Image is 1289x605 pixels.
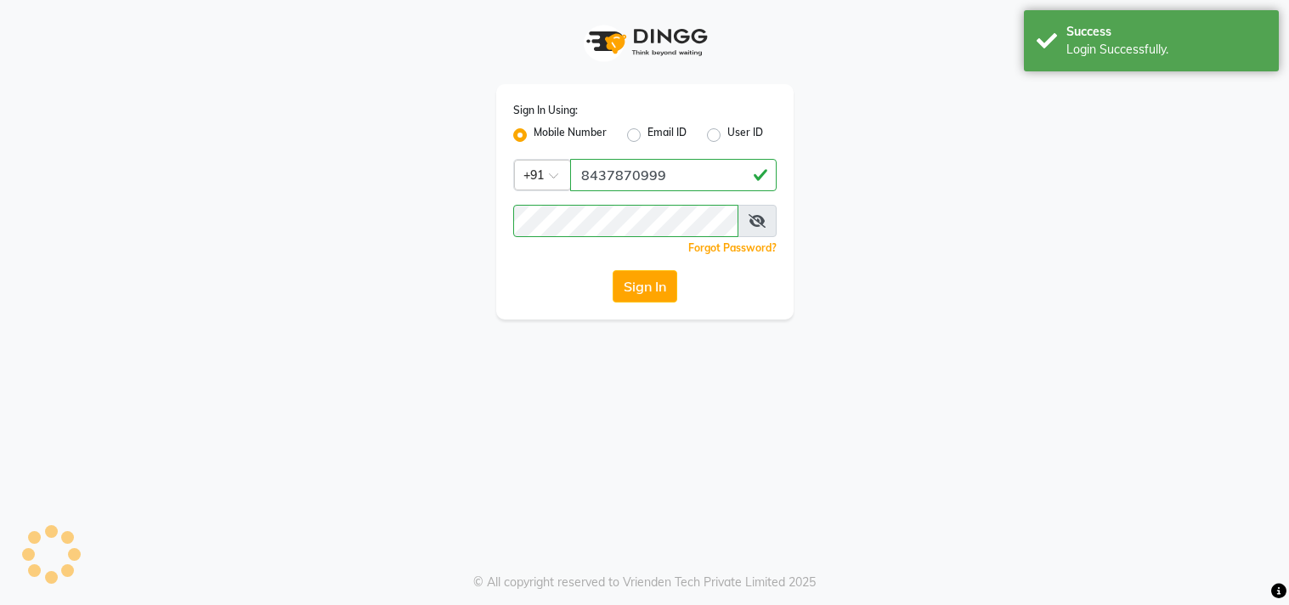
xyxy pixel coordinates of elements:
[1066,23,1266,41] div: Success
[570,159,777,191] input: Username
[513,103,578,118] label: Sign In Using:
[534,125,607,145] label: Mobile Number
[688,241,777,254] a: Forgot Password?
[647,125,687,145] label: Email ID
[1066,41,1266,59] div: Login Successfully.
[513,205,738,237] input: Username
[613,270,677,302] button: Sign In
[577,17,713,67] img: logo1.svg
[727,125,763,145] label: User ID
